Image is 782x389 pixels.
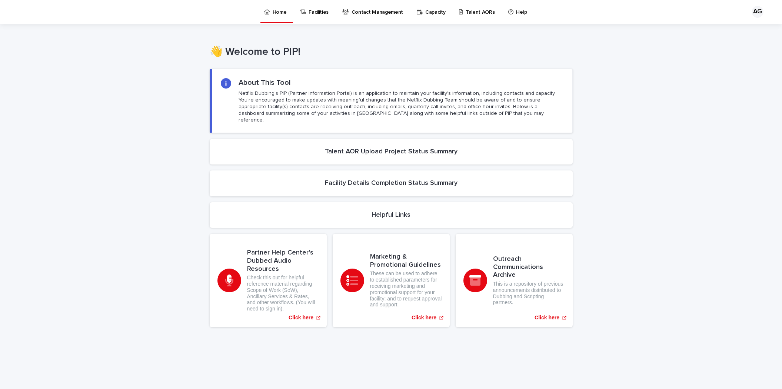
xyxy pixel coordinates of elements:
[325,179,457,187] h2: Facility Details Completion Status Summary
[493,255,565,279] h3: Outreach Communications Archive
[752,6,763,18] div: AG
[370,253,442,269] h3: Marketing & Promotional Guidelines
[289,315,313,321] p: Click here
[247,249,319,273] h3: Partner Help Center’s Dubbed Audio Resources
[239,90,563,124] p: Netflix Dubbing's PIP (Partner Information Portal) is an application to maintain your facility's ...
[372,211,410,219] h2: Helpful Links
[247,275,319,312] p: Check this out for helpful reference material regarding Scope of Work (SoW), Ancillary Services &...
[412,315,436,321] p: Click here
[325,148,457,156] h2: Talent AOR Upload Project Status Summary
[493,281,565,306] p: This is a repository of previous announcements distributed to Dubbing and Scripting partners.
[370,270,442,308] p: These can be used to adhere to established parameters for receiving marketing and promotional sup...
[333,234,450,327] a: Click here
[210,234,327,327] a: Click here
[456,234,573,327] a: Click here
[535,315,559,321] p: Click here
[239,78,291,87] h2: About This Tool
[210,46,573,59] h1: 👋 Welcome to PIP!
